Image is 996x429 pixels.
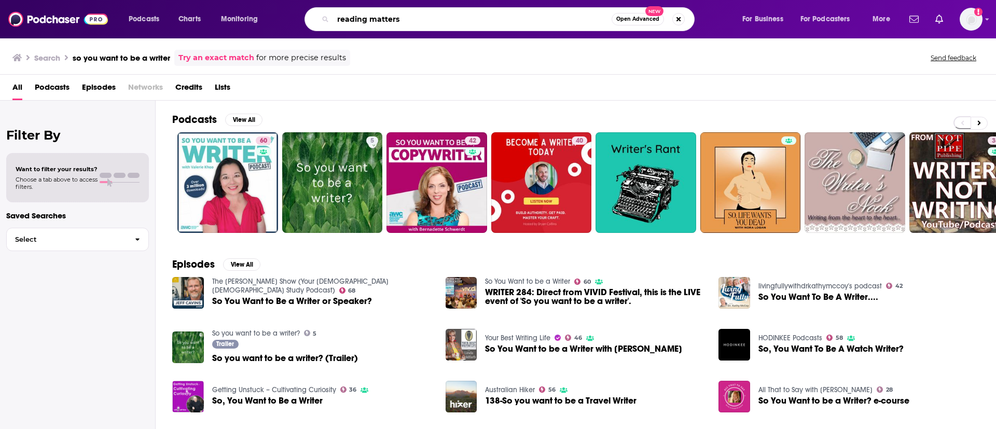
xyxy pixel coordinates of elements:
a: So You Want to Be a Writer or Speaker? [212,297,372,306]
span: Charts [178,12,201,26]
button: open menu [214,11,271,27]
span: Trailer [216,341,234,347]
a: 138-So you want to be a Travel Writer [485,396,637,405]
a: So you want to be a writer? [212,329,300,338]
span: 28 [886,388,893,392]
img: So You Want To Be A Writer.... [718,277,750,309]
a: 40 [491,132,592,233]
span: 40 [576,136,583,146]
img: So you want to be a writer? (Trailer) [172,331,204,363]
a: 60 [574,279,591,285]
svg: Add a profile image [974,8,983,16]
span: 42 [895,284,903,288]
a: PodcastsView All [172,113,262,126]
span: Want to filter your results? [16,165,98,173]
input: Search podcasts, credits, & more... [333,11,612,27]
span: For Podcasters [800,12,850,26]
a: livingfullywithdrkathymccoy's podcast [758,282,882,290]
a: HODINKEE Podcasts [758,334,822,342]
a: So, You Want to Be a Writer [212,396,323,405]
span: Monitoring [221,12,258,26]
a: 28 [877,386,893,393]
a: Credits [175,79,202,100]
span: 5 [370,136,374,146]
a: Podcasts [35,79,70,100]
a: Australian Hiker [485,385,535,394]
h2: Podcasts [172,113,217,126]
button: open menu [121,11,173,27]
a: 58 [826,335,843,341]
img: 138-So you want to be a Travel Writer [446,381,477,412]
button: View All [225,114,262,126]
span: 68 [348,288,355,293]
button: Open AdvancedNew [612,13,664,25]
a: EpisodesView All [172,258,260,271]
span: Open Advanced [616,17,659,22]
a: Getting Unstuck – Cultivating Curiosity [212,385,336,394]
a: So You Want to be a Writer [485,277,570,286]
a: 42 [386,132,487,233]
a: The Jeff Cavins Show (Your Catholic Bible Study Podcast) [212,277,389,295]
a: 42 [886,283,903,289]
a: 5 [304,330,317,336]
img: WRITER 284: Direct from VIVID Festival, this is the LIVE event of 'So you want to be a writer'. [446,277,477,309]
a: WRITER 284: Direct from VIVID Festival, this is the LIVE event of 'So you want to be a writer'. [485,288,706,306]
a: 42 [465,136,480,145]
img: So You Want to Be a Writer or Speaker? [172,277,204,309]
span: So You Want to be a Writer with [PERSON_NAME] [485,344,682,353]
a: 46 [565,335,582,341]
button: open menu [794,11,865,27]
div: Search podcasts, credits, & more... [314,7,704,31]
a: 60 [177,132,278,233]
a: So you want to be a writer? (Trailer) [212,354,358,363]
span: Logged in as AnnaO [960,8,983,31]
img: So, You Want to Be a Writer [172,381,204,412]
a: 60 [256,136,271,145]
span: for more precise results [256,52,346,64]
span: More [873,12,890,26]
a: So You Want To Be A Writer.... [758,293,878,301]
a: 5 [366,136,378,145]
img: So You Want to be a Writer with Linda Gilden [446,329,477,361]
a: So, You Want To Be A Watch Writer? [758,344,904,353]
a: Show notifications dropdown [905,10,923,28]
a: 56 [539,386,556,393]
a: 40 [572,136,587,145]
a: Lists [215,79,230,100]
a: So You Want to be a Writer? e-course [758,396,909,405]
a: So You Want to be a Writer with Linda Gilden [485,344,682,353]
button: Select [6,228,149,251]
span: 36 [349,388,356,392]
img: So, You Want To Be A Watch Writer? [718,329,750,361]
a: 5 [282,132,383,233]
img: So You Want to be a Writer? e-course [718,381,750,412]
span: 56 [548,388,556,392]
a: Show notifications dropdown [931,10,947,28]
span: 58 [836,336,843,340]
span: Podcasts [129,12,159,26]
a: 36 [340,386,357,393]
h3: Search [34,53,60,63]
img: Podchaser - Follow, Share and Rate Podcasts [8,9,108,29]
a: Charts [172,11,207,27]
span: Networks [128,79,163,100]
a: Episodes [82,79,116,100]
button: View All [223,258,260,271]
a: All [12,79,22,100]
button: Send feedback [928,53,979,62]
